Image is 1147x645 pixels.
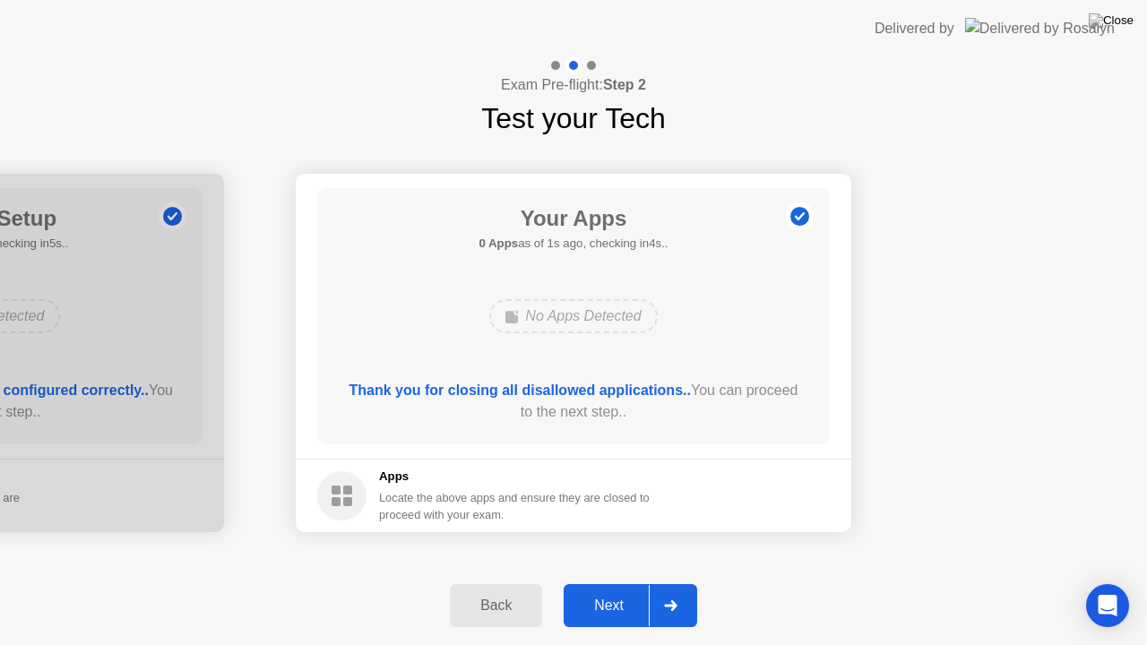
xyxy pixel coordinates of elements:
div: No Apps Detected [489,299,657,333]
div: You can proceed to the next step.. [343,380,805,423]
div: Open Intercom Messenger [1086,584,1129,627]
button: Back [450,584,542,627]
img: Close [1089,13,1134,28]
b: Thank you for closing all disallowed applications.. [349,383,691,398]
b: Step 2 [603,77,646,92]
h4: Exam Pre-flight: [501,74,646,96]
img: Delivered by Rosalyn [965,18,1115,39]
div: Delivered by [875,18,954,39]
h5: Apps [379,468,651,486]
div: Back [455,598,537,614]
h1: Test your Tech [481,97,666,140]
div: Next [569,598,649,614]
h5: as of 1s ago, checking in4s.. [479,235,668,253]
b: 0 Apps [479,236,518,250]
div: Locate the above apps and ensure they are closed to proceed with your exam. [379,489,651,523]
button: Next [564,584,697,627]
h1: Your Apps [479,202,668,235]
